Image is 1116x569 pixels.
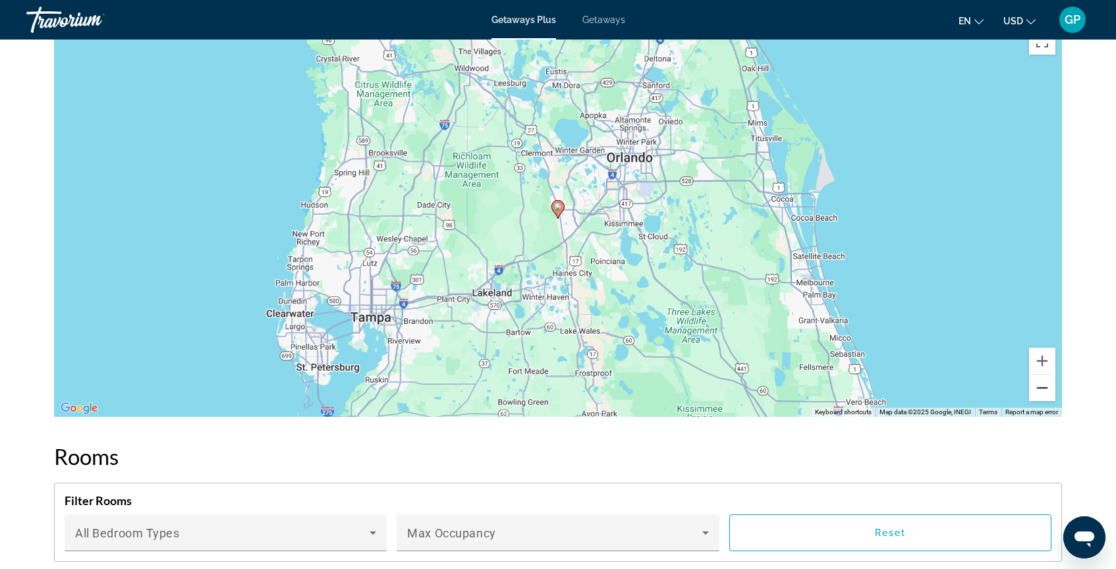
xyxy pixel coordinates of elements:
[57,400,101,417] a: Open this area in Google Maps (opens a new window)
[75,526,180,540] span: All Bedroom Types
[54,443,1062,470] h2: Rooms
[407,526,495,540] span: Max Occupancy
[1055,6,1090,34] button: User Menu
[65,493,1051,508] h4: Filter Rooms
[1029,375,1055,401] button: Zoom out
[491,14,556,25] a: Getaways Plus
[1005,408,1058,416] a: Report a map error
[879,408,971,416] span: Map data ©2025 Google, INEGI
[815,408,872,417] button: Keyboard shortcuts
[959,16,971,26] span: en
[1029,348,1055,374] button: Zoom in
[959,11,984,30] button: Change language
[1003,16,1023,26] span: USD
[1029,28,1055,55] button: Toggle fullscreen view
[582,14,625,25] a: Getaways
[1065,13,1080,26] span: GP
[1003,11,1036,30] button: Change currency
[57,400,101,417] img: Google
[26,3,158,37] a: Travorium
[979,408,997,416] a: Terms (opens in new tab)
[1063,516,1105,558] iframe: Button to launch messaging window
[875,528,907,538] span: Reset
[729,514,1051,551] button: Reset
